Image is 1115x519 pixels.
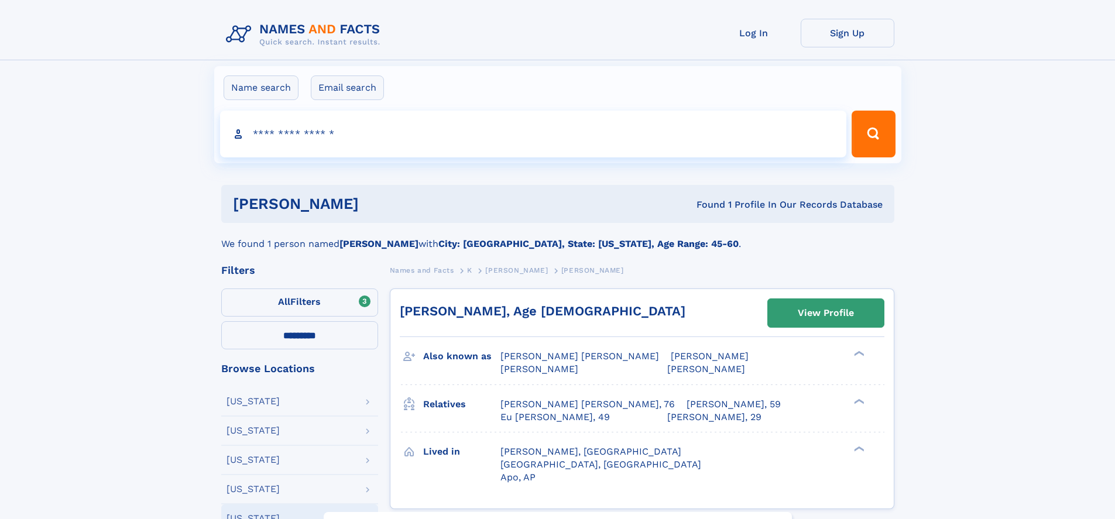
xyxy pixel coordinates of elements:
[423,394,500,414] h3: Relatives
[400,304,685,318] a: [PERSON_NAME], Age [DEMOGRAPHIC_DATA]
[485,266,548,274] span: [PERSON_NAME]
[667,363,745,374] span: [PERSON_NAME]
[561,266,624,274] span: [PERSON_NAME]
[278,296,290,307] span: All
[500,459,701,470] span: [GEOGRAPHIC_DATA], [GEOGRAPHIC_DATA]
[798,300,854,326] div: View Profile
[224,75,299,100] label: Name search
[227,426,280,435] div: [US_STATE]
[667,411,761,424] a: [PERSON_NAME], 29
[851,397,865,405] div: ❯
[500,472,536,483] span: Apo, AP
[220,111,847,157] input: search input
[485,263,548,277] a: [PERSON_NAME]
[801,19,894,47] a: Sign Up
[707,19,801,47] a: Log In
[390,263,454,277] a: Names and Facts
[423,346,500,366] h3: Also known as
[227,455,280,465] div: [US_STATE]
[221,223,894,251] div: We found 1 person named with .
[233,197,528,211] h1: [PERSON_NAME]
[227,397,280,406] div: [US_STATE]
[851,445,865,452] div: ❯
[221,363,378,374] div: Browse Locations
[221,19,390,50] img: Logo Names and Facts
[227,484,280,494] div: [US_STATE]
[500,398,675,411] a: [PERSON_NAME] [PERSON_NAME], 76
[339,238,418,249] b: [PERSON_NAME]
[768,299,884,327] a: View Profile
[500,350,659,362] span: [PERSON_NAME] [PERSON_NAME]
[467,263,472,277] a: K
[852,111,895,157] button: Search Button
[500,446,681,457] span: [PERSON_NAME], [GEOGRAPHIC_DATA]
[467,266,472,274] span: K
[851,350,865,358] div: ❯
[423,442,500,462] h3: Lived in
[221,265,378,276] div: Filters
[527,198,883,211] div: Found 1 Profile In Our Records Database
[671,350,749,362] span: [PERSON_NAME]
[500,363,578,374] span: [PERSON_NAME]
[311,75,384,100] label: Email search
[438,238,739,249] b: City: [GEOGRAPHIC_DATA], State: [US_STATE], Age Range: 45-60
[500,411,610,424] a: Eu [PERSON_NAME], 49
[221,288,378,317] label: Filters
[687,398,781,411] a: [PERSON_NAME], 59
